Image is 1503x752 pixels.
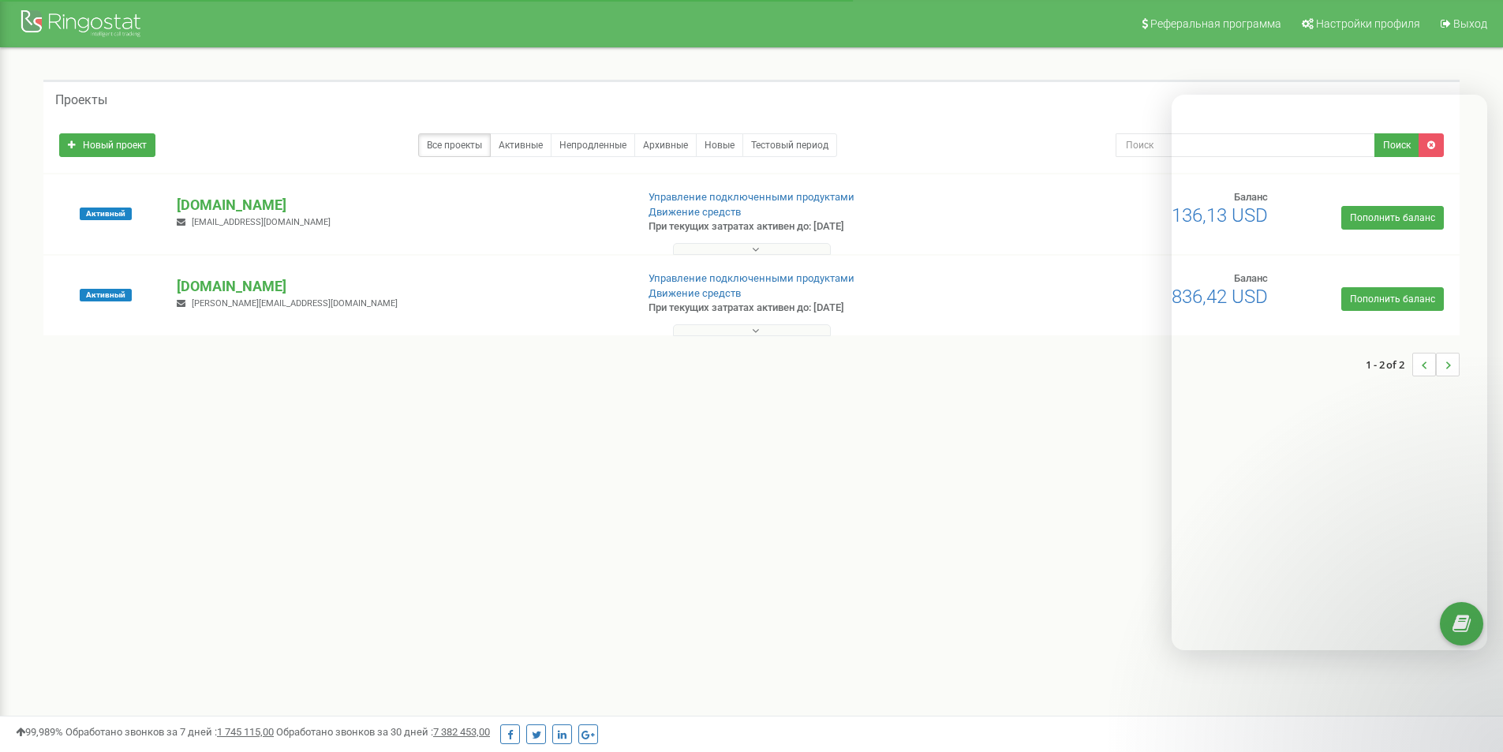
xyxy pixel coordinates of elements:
[177,195,623,215] p: [DOMAIN_NAME]
[649,219,977,234] p: При текущих затратах активен до: [DATE]
[418,133,491,157] a: Все проекты
[1116,133,1375,157] input: Поиск
[649,206,741,218] a: Движение средств
[649,272,854,284] a: Управление подключенными продуктами
[177,276,623,297] p: [DOMAIN_NAME]
[649,301,977,316] p: При текущих затратах активен до: [DATE]
[1449,663,1487,701] iframe: Intercom live chat
[490,133,551,157] a: Активные
[16,726,63,738] span: 99,989%
[80,208,132,220] span: Активный
[1316,17,1420,30] span: Настройки профиля
[80,289,132,301] span: Активный
[696,133,743,157] a: Новые
[59,133,155,157] a: Новый проект
[192,217,331,227] span: [EMAIL_ADDRESS][DOMAIN_NAME]
[742,133,837,157] a: Тестовый период
[649,191,854,203] a: Управление подключенными продуктами
[55,93,107,107] h5: Проекты
[1172,95,1487,650] iframe: Intercom live chat
[1453,17,1487,30] span: Выход
[1150,17,1281,30] span: Реферальная программа
[634,133,697,157] a: Архивные
[65,726,274,738] span: Обработано звонков за 7 дней :
[649,287,741,299] a: Движение средств
[192,298,398,309] span: [PERSON_NAME][EMAIL_ADDRESS][DOMAIN_NAME]
[276,726,490,738] span: Обработано звонков за 30 дней :
[433,726,490,738] u: 7 382 453,00
[551,133,635,157] a: Непродленные
[217,726,274,738] u: 1 745 115,00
